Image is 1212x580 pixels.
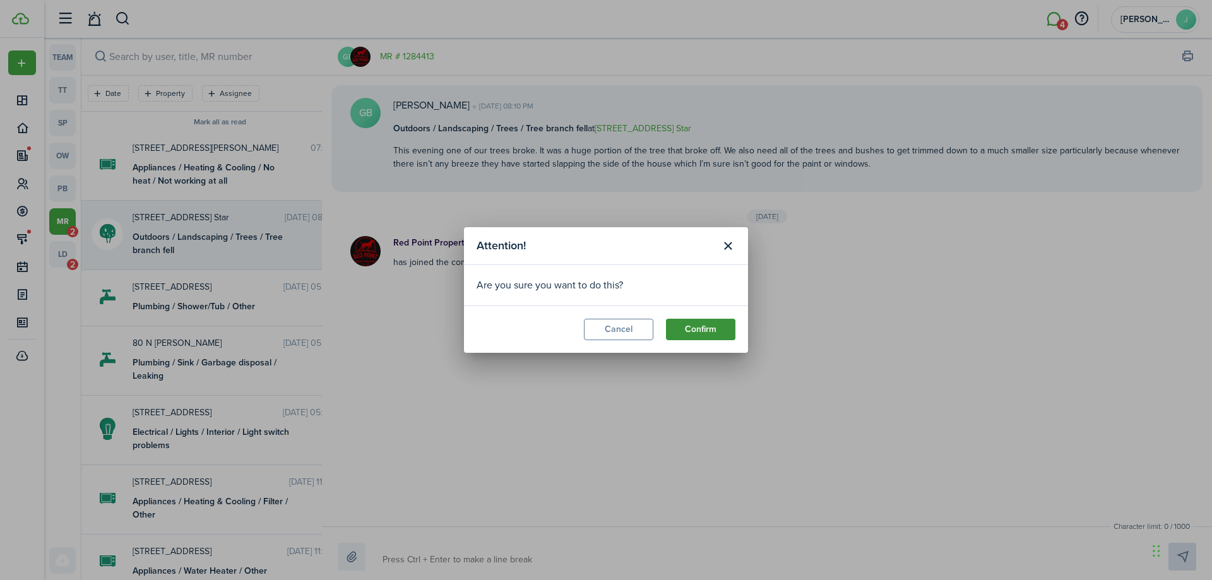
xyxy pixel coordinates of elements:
[477,237,526,254] span: Attention!
[666,319,735,340] button: Confirm
[477,278,735,293] div: Are you sure you want to do this?
[717,235,739,257] button: Close modal
[584,319,653,340] button: Cancel
[1153,532,1160,570] div: Drag
[1149,519,1212,580] iframe: Chat Widget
